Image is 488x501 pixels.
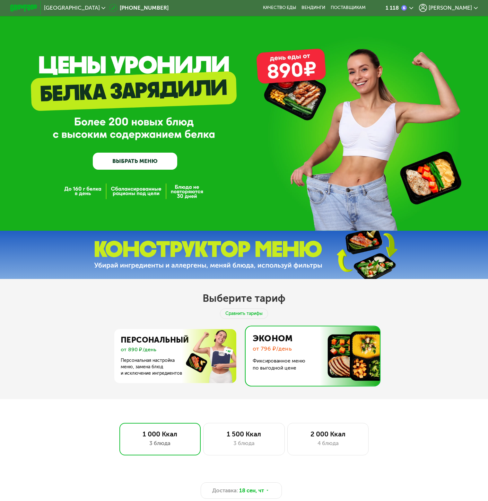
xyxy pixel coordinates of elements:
div: Сравнить тарифы [220,309,268,319]
a: ВЫБРАТЬ МЕНЮ [93,153,177,170]
h2: Выберите тариф [203,292,285,305]
div: 3 блюда [126,439,194,447]
div: 3 блюда [210,439,277,447]
span: [GEOGRAPHIC_DATA] [44,5,100,11]
span: 18 сен, чт [239,487,264,495]
div: 1 000 Ккал [126,430,194,438]
span: Доставка: [212,487,238,495]
div: поставщикам [331,5,366,11]
div: 1 500 Ккал [210,430,277,438]
a: Качество еды [263,5,296,11]
span: [PERSON_NAME] [429,5,472,11]
a: [PHONE_NUMBER] [109,4,169,12]
a: Вендинги [301,5,325,11]
div: 4 блюда [294,439,362,447]
div: 2 000 Ккал [294,430,362,438]
div: 1 118 [386,5,399,11]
